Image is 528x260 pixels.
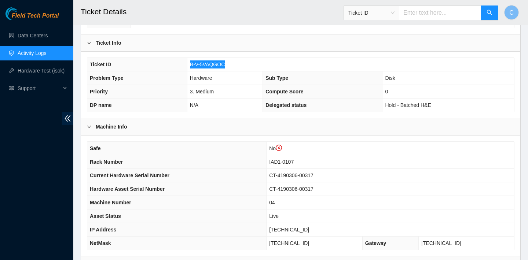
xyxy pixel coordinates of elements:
[90,102,112,108] span: DP name
[190,62,225,67] span: B-V-5VAQGOC
[385,75,395,81] span: Disk
[385,89,388,94] span: 0
[90,89,108,94] span: Priority
[90,62,111,67] span: Ticket ID
[9,86,14,91] span: read
[269,172,313,178] span: CT-4190306-00317
[90,213,121,219] span: Asset Status
[96,123,127,131] b: Machine Info
[276,145,282,151] span: close-circle
[5,7,37,20] img: Akamai Technologies
[12,12,59,19] span: Field Tech Portal
[509,8,514,17] span: C
[348,7,395,18] span: Ticket ID
[269,159,294,165] span: IAD1-0107
[81,118,520,135] div: Machine Info
[190,89,214,94] span: 3. Medium
[18,33,48,38] a: Data Centers
[18,50,47,56] a: Activity Logs
[269,227,309,233] span: [TECHNICAL_ID]
[399,5,481,20] input: Enter text here...
[269,186,313,192] span: CT-4190306-00317
[90,145,101,151] span: Safe
[269,200,275,205] span: 04
[265,89,303,94] span: Compute Score
[90,75,124,81] span: Problem Type
[90,172,169,178] span: Current Hardware Serial Number
[87,125,91,129] span: right
[190,102,198,108] span: N/A
[421,240,461,246] span: [TECHNICAL_ID]
[481,5,498,20] button: search
[265,102,307,108] span: Delegated status
[5,13,59,23] a: Akamai TechnologiesField Tech Portal
[90,200,131,205] span: Machine Number
[265,75,288,81] span: Sub Type
[269,145,282,151] span: No
[96,39,121,47] b: Ticket Info
[90,186,165,192] span: Hardware Asset Serial Number
[87,41,91,45] span: right
[365,240,386,246] span: Gateway
[90,159,123,165] span: Rack Number
[190,75,212,81] span: Hardware
[504,5,519,20] button: C
[269,213,279,219] span: Live
[269,240,309,246] span: [TECHNICAL_ID]
[90,240,111,246] span: NetMask
[487,10,492,16] span: search
[18,68,65,74] a: Hardware Test (isok)
[62,112,73,125] span: double-left
[385,102,431,108] span: Hold - Batched H&E
[90,227,116,233] span: IP Address
[81,34,520,51] div: Ticket Info
[18,81,61,96] span: Support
